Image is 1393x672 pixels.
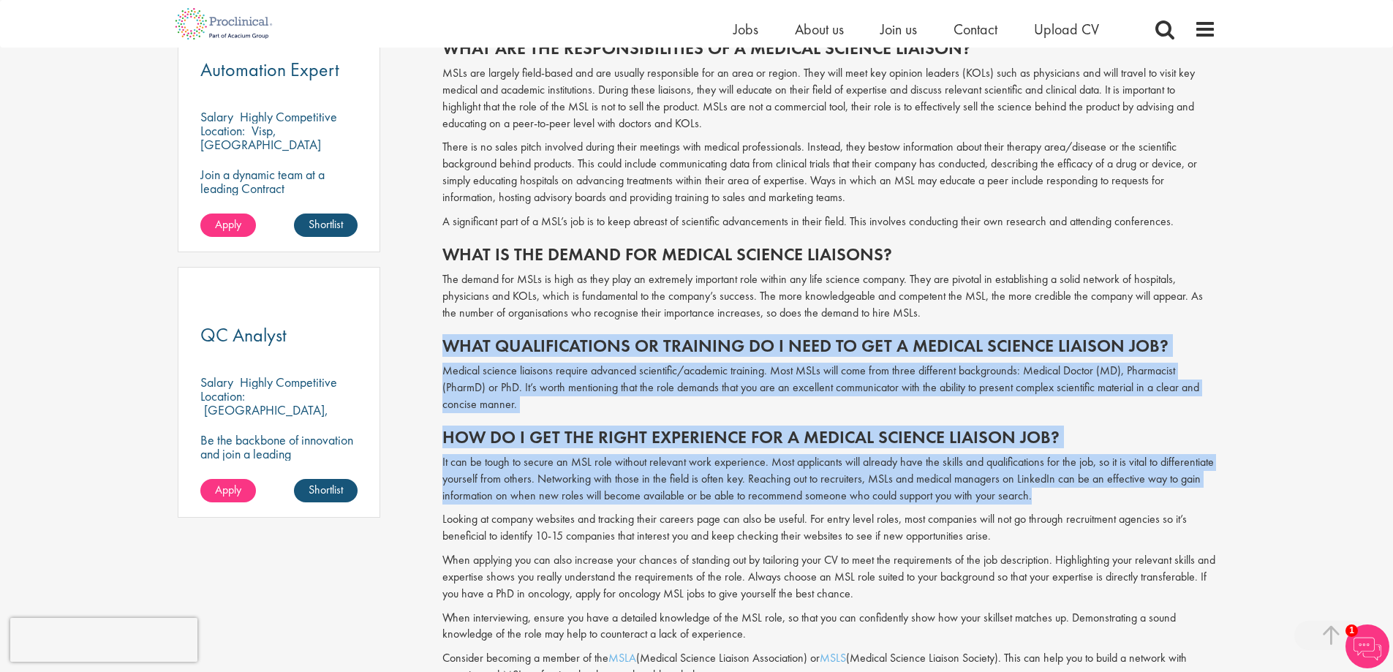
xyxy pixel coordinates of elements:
p: Highly Competitive [240,108,337,125]
h2: What qualifications or training do I need to get a medical science liaison job? [442,336,1216,355]
p: The demand for MSLs is high as they play an extremely important role within any life science comp... [442,271,1216,322]
a: Join us [880,20,917,39]
a: MSLS [820,650,846,665]
p: Join a dynamic team at a leading Contract Manufacturing Organisation (CMO) and contribute to grou... [200,167,358,251]
span: Location: [200,388,245,404]
p: Highly Competitive [240,374,337,390]
a: Shortlist [294,214,358,237]
a: Automation Expert [200,61,358,79]
a: QC Analyst [200,326,358,344]
span: Salary [200,374,233,390]
p: A significant part of a MSL’s job is to keep abreast of scientific advancements in their field. T... [442,214,1216,230]
a: Shortlist [294,479,358,502]
h2: What is the demand for medical science liaisons? [442,245,1216,264]
p: Medical science liaisons require advanced scientific/academic training. Most MSLs will come from ... [442,363,1216,413]
a: Upload CV [1034,20,1099,39]
span: Apply [215,216,241,232]
a: MSLA [608,650,636,665]
span: Automation Expert [200,57,339,82]
a: Contact [954,20,997,39]
p: It can be tough to secure an MSL role without relevant work experience. Most applicants will alre... [442,454,1216,505]
iframe: reCAPTCHA [10,618,197,662]
a: Apply [200,479,256,502]
span: Apply [215,482,241,497]
span: Location: [200,122,245,139]
a: Jobs [733,20,758,39]
p: Visp, [GEOGRAPHIC_DATA] [200,122,321,153]
p: MSLs are largely field-based and are usually responsible for an area or region. They will meet ke... [442,65,1216,132]
span: 1 [1345,624,1358,637]
h2: What are the responsibilities of a medical science liaison? [442,39,1216,58]
h2: How do I get the right experience for a medical science liaison job? [442,428,1216,447]
p: [GEOGRAPHIC_DATA], [GEOGRAPHIC_DATA] [200,401,328,432]
a: About us [795,20,844,39]
p: When applying you can also increase your chances of standing out by tailoring your CV to meet the... [442,552,1216,603]
p: Be the backbone of innovation and join a leading pharmaceutical company to help keep life-changin... [200,433,358,502]
span: Salary [200,108,233,125]
p: When interviewing, ensure you have a detailed knowledge of the MSL role, so that you can confiden... [442,610,1216,643]
p: Looking at company websites and tracking their careers page can also be useful. For entry level r... [442,511,1216,545]
img: Chatbot [1345,624,1389,668]
span: QC Analyst [200,322,287,347]
a: Apply [200,214,256,237]
p: There is no sales pitch involved during their meetings with medical professionals. Instead, they ... [442,139,1216,205]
